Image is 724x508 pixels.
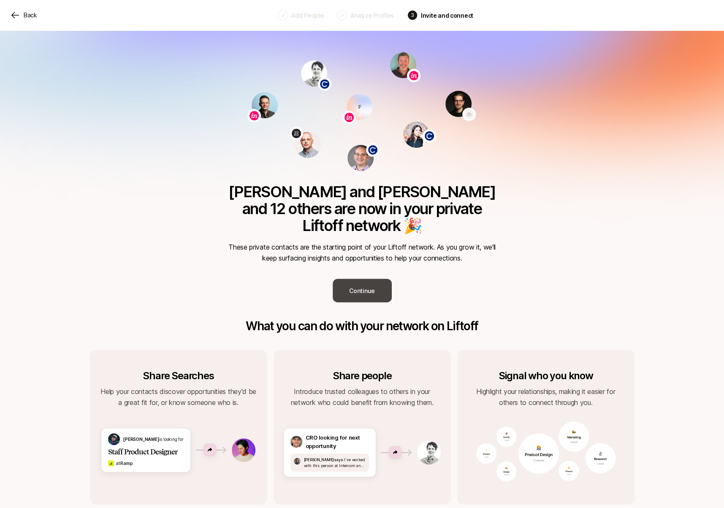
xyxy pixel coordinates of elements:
img: c69c562c_765e_4833_8521_427a2f07419c.jpg [108,433,120,445]
img: 1719258464608 [403,122,429,148]
p: Introduce trusted colleagues to others in your network who could benefit from knowing them. [284,386,441,408]
img: Casper logo [368,145,377,155]
img: Casper logo [425,131,434,141]
button: Continue [333,279,392,302]
span: Ramp [120,460,133,466]
img: network-bubbles.png [476,421,616,481]
p: Signal who you know [498,370,593,382]
img: 1560179406029 [295,132,321,158]
p: Invite and connect [421,11,473,20]
p: is looking for [123,436,184,443]
img: Other logo [464,110,474,119]
img: 0e63ae09_8535_4897_902a_cac83dade0dc.jpg [417,441,441,465]
img: IDEO logo [292,129,301,138]
img: 1573221362074 [390,52,416,78]
img: Casper logo [320,79,329,89]
p: Analyze Profiles [350,11,394,20]
span: [PERSON_NAME] [123,437,159,442]
p: F [358,102,361,112]
img: InVision logo [344,113,354,122]
img: InVision logo [249,111,259,120]
p: What you can do with your network on Liftoff [90,319,635,333]
p: Add People [291,11,323,20]
p: 3 [411,11,414,19]
p: Help your contacts discover opportunities they'd be a great fit for, or know someone who is. [100,386,257,408]
p: Highlight your relationships, making it easier for others to connect through you. [467,386,624,408]
img: 1755621049984 [252,92,278,118]
p: at [116,459,133,467]
p: Staff Product Designer [108,447,184,458]
img: 851b8c55_288a_4aad_b6b7_4a1e4c08f415.jpg [290,436,302,448]
p: [PERSON_NAME] and [PERSON_NAME] and 12 others are now in your private Liftoff network 🎉 [223,183,502,234]
p: Share Searches [143,370,214,382]
img: 88e2e6fc_3433_4e5f_8a5c_fd91caeeb97b.jpg [294,458,301,465]
p: These private contacts are the starting point of your Liftoff network. As you grow it, we'll keep... [223,242,502,264]
p: Share people [333,370,392,382]
img: f92ccad0_b811_468c_8b5a_ad63715c99b3.jpg [108,460,114,466]
span: [PERSON_NAME] says: [304,457,344,462]
p: I've worked with this person at Intercom and they are a great leader [304,457,366,468]
img: 1516907354216 [301,60,327,87]
img: avatar-3.png [232,438,255,462]
img: 1732204158050 [445,91,472,117]
img: InVision logo [409,71,418,80]
img: 1726861401364 [347,145,374,171]
p: CRO looking for next opportunity [306,433,369,450]
p: Back [24,10,37,20]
